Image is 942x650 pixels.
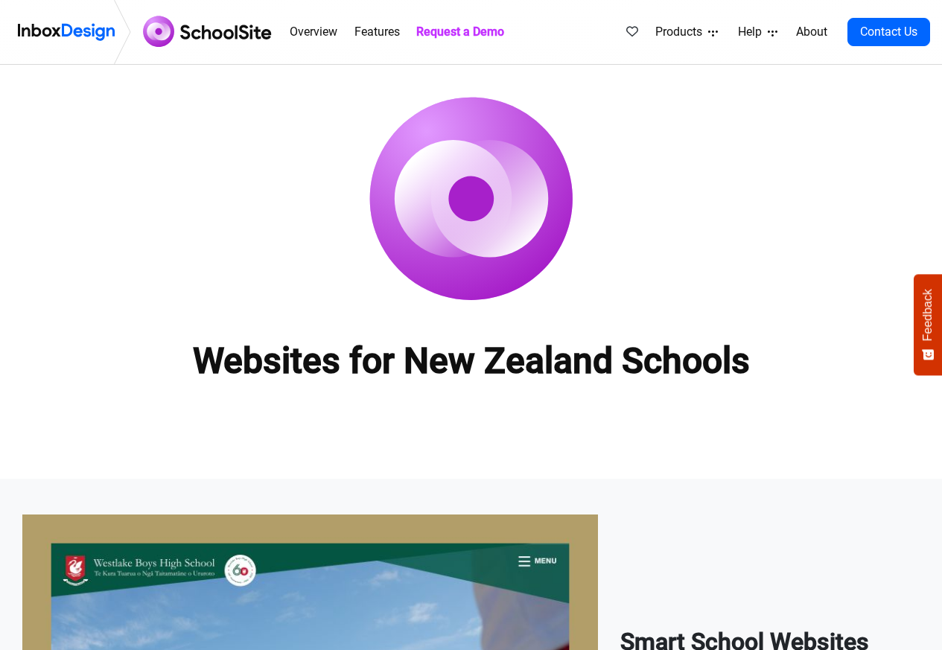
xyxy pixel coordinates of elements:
[337,65,605,333] img: icon_schoolsite.svg
[286,17,346,47] a: Overview
[646,17,720,47] a: Products
[845,18,930,46] a: Contact Us
[788,17,829,47] a: About
[734,23,764,41] span: Help
[620,618,920,648] heading: Smart School Websites
[354,17,409,47] a: Features
[652,23,704,41] span: Products
[137,14,281,50] img: schoolsite logo
[417,17,517,47] a: Request a Demo
[914,274,942,375] button: Feedback - Show survey
[118,339,825,383] heading: Websites for New Zealand Schools
[921,289,935,341] span: Feedback
[728,17,780,47] a: Help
